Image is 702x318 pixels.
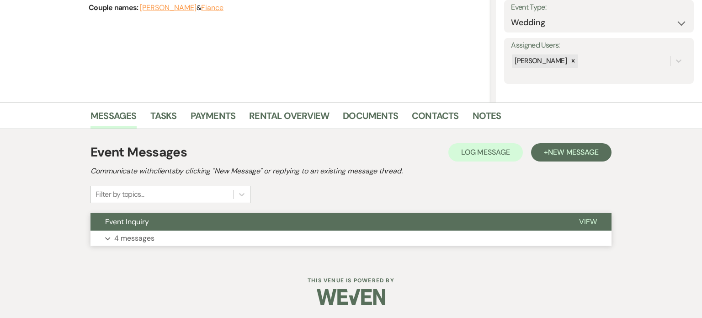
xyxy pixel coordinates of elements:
label: Assigned Users: [511,39,687,52]
button: 4 messages [90,231,612,246]
button: [PERSON_NAME] [140,4,197,11]
span: Event Inquiry [105,217,149,226]
a: Rental Overview [249,108,329,129]
a: Payments [191,108,236,129]
img: Weven Logo [317,281,385,313]
span: New Message [548,147,599,157]
button: Fiance [201,4,223,11]
div: [PERSON_NAME] [512,54,568,68]
a: Notes [473,108,501,129]
button: +New Message [531,143,612,162]
span: View [579,217,597,226]
p: 4 messages [114,232,154,244]
a: Documents [343,108,398,129]
a: Tasks [150,108,177,129]
label: Event Type: [511,1,687,14]
h2: Communicate with clients by clicking "New Message" or replying to an existing message thread. [90,166,612,177]
span: Log Message [461,147,510,157]
button: View [564,213,612,231]
span: & [140,3,223,12]
button: Event Inquiry [90,213,564,231]
div: Filter by topics... [96,189,144,200]
a: Contacts [412,108,459,129]
h1: Event Messages [90,143,187,162]
button: Log Message [448,143,523,162]
a: Messages [90,108,137,129]
span: Couple names: [89,3,140,12]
